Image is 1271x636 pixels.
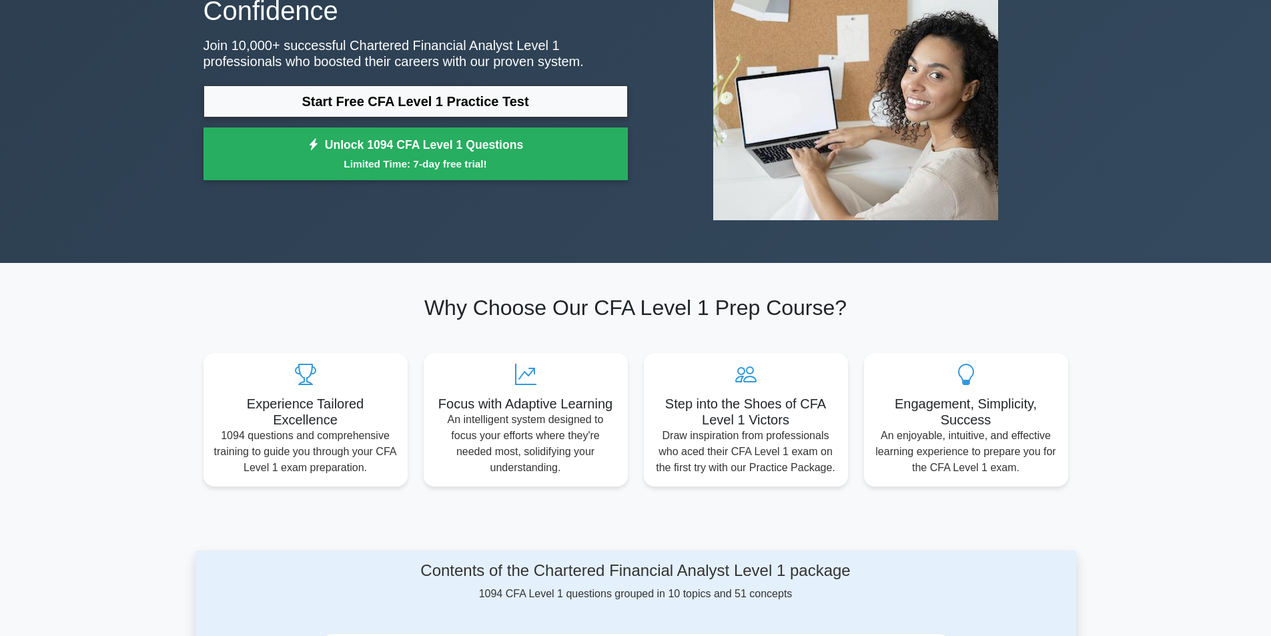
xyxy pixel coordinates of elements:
p: Join 10,000+ successful Chartered Financial Analyst Level 1 professionals who boosted their caree... [203,37,628,69]
p: 1094 questions and comprehensive training to guide you through your CFA Level 1 exam preparation. [214,428,397,476]
h5: Focus with Adaptive Learning [434,396,617,412]
h5: Experience Tailored Excellence [214,396,397,428]
p: An intelligent system designed to focus your efforts where they're needed most, solidifying your ... [434,412,617,476]
h5: Step into the Shoes of CFA Level 1 Victors [655,396,837,428]
p: An enjoyable, intuitive, and effective learning experience to prepare you for the CFA Level 1 exam. [875,428,1057,476]
a: Unlock 1094 CFA Level 1 QuestionsLimited Time: 7-day free trial! [203,127,628,181]
h5: Engagement, Simplicity, Success [875,396,1057,428]
h2: Why Choose Our CFA Level 1 Prep Course? [203,295,1068,320]
small: Limited Time: 7-day free trial! [220,156,611,172]
h4: Contents of the Chartered Financial Analyst Level 1 package [322,561,950,581]
a: Start Free CFA Level 1 Practice Test [203,85,628,117]
p: Draw inspiration from professionals who aced their CFA Level 1 exam on the first try with our Pra... [655,428,837,476]
div: 1094 CFA Level 1 questions grouped in 10 topics and 51 concepts [322,561,950,602]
